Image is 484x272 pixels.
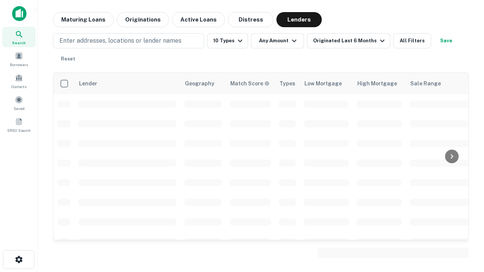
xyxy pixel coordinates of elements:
div: Geography [185,79,214,88]
button: All Filters [393,33,431,48]
th: Geography [180,73,226,94]
button: Maturing Loans [53,12,114,27]
button: Any Amount [251,33,304,48]
span: Contacts [11,83,26,90]
img: capitalize-icon.png [12,6,26,21]
span: Search [12,40,26,46]
div: Capitalize uses an advanced AI algorithm to match your search with the best lender. The match sco... [230,79,270,88]
div: Sale Range [410,79,441,88]
div: Low Mortgage [304,79,342,88]
span: SREO Search [7,127,31,133]
th: High Mortgage [353,73,406,94]
th: Capitalize uses an advanced AI algorithm to match your search with the best lender. The match sco... [226,73,275,94]
iframe: Chat Widget [446,187,484,224]
div: Originated Last 6 Months [313,36,387,45]
a: SREO Search [2,114,36,135]
div: Types [279,79,295,88]
div: High Mortgage [357,79,397,88]
a: Search [2,27,36,47]
button: Save your search to get updates of matches that match your search criteria. [434,33,458,48]
button: Distress [228,12,273,27]
h6: Match Score [230,79,268,88]
span: Saved [14,105,25,111]
button: Lenders [276,12,322,27]
a: Saved [2,93,36,113]
span: Borrowers [10,62,28,68]
p: Enter addresses, locations or lender names [59,36,181,45]
button: Originations [117,12,169,27]
div: Lender [79,79,97,88]
th: Sale Range [406,73,474,94]
button: Originated Last 6 Months [307,33,390,48]
th: Low Mortgage [300,73,353,94]
button: Reset [56,51,80,66]
th: Types [275,73,300,94]
button: Enter addresses, locations or lender names [53,33,204,48]
th: Lender [74,73,180,94]
button: 10 Types [207,33,248,48]
a: Contacts [2,71,36,91]
button: Active Loans [172,12,225,27]
a: Borrowers [2,49,36,69]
